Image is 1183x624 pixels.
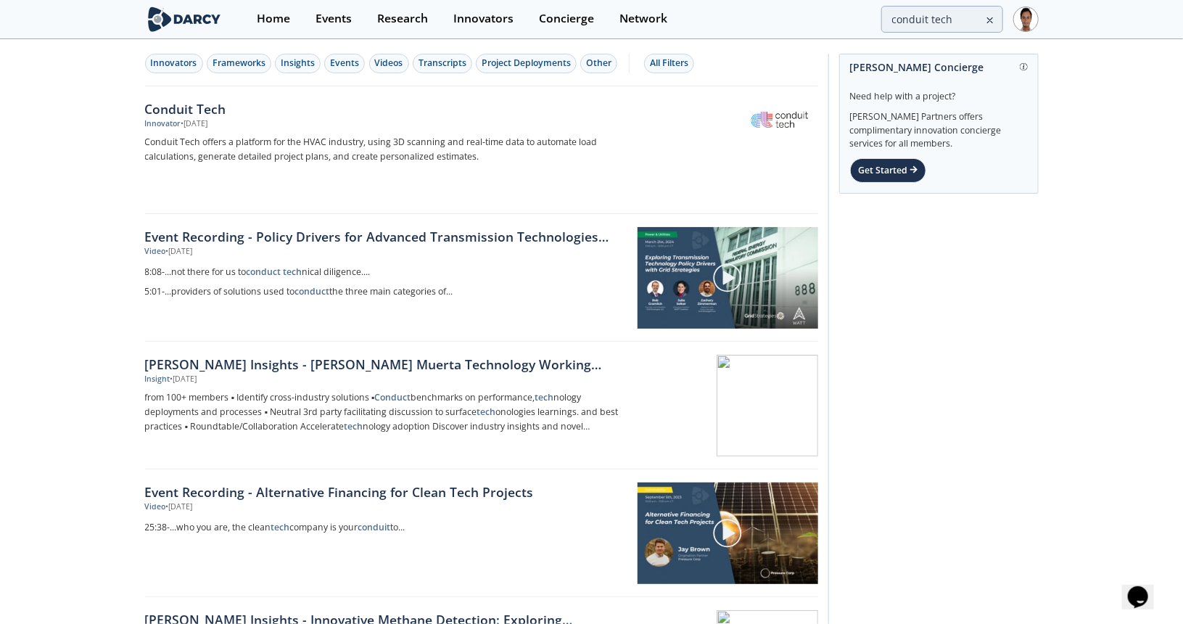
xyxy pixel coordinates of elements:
[145,390,625,434] p: from 100+ members ▪ Identify cross-industry solutions ▪ benchmarks on performance, nology deploym...
[374,391,411,403] strong: Conduct
[145,263,627,282] a: 8:08-...not there for us toconduct technical diligence....
[145,99,625,118] div: Conduit Tech
[1013,7,1039,32] img: Profile
[247,266,281,278] strong: conduct
[145,54,203,73] button: Innovators
[744,102,815,137] img: Conduit Tech
[375,57,403,70] div: Videos
[145,483,627,501] a: Event Recording - Alternative Financing for Clean Tech Projects
[344,420,363,432] strong: tech
[145,518,627,538] a: 25:38-...who you are, the cleantechcompany is yourconduitto...
[482,57,571,70] div: Project Deployments
[166,501,193,513] div: • [DATE]
[369,54,409,73] button: Videos
[619,13,667,25] div: Network
[358,521,391,533] strong: conduit
[213,57,265,70] div: Frameworks
[145,282,627,302] a: 5:01-...providers of solutions used toconductthe three main categories of...
[257,13,290,25] div: Home
[1122,566,1168,609] iframe: chat widget
[586,57,611,70] div: Other
[271,521,290,533] strong: tech
[295,285,330,297] strong: conduct
[535,391,553,403] strong: tech
[881,6,1003,33] input: Advanced Search
[151,57,197,70] div: Innovators
[181,118,208,130] div: • [DATE]
[145,355,625,374] div: [PERSON_NAME] Insights - [PERSON_NAME] Muerta Technology Working Group Kickoff - DarkVision Deep ...
[284,266,302,278] strong: tech
[145,374,170,385] div: Insight
[145,7,224,32] img: logo-wide.svg
[580,54,617,73] button: Other
[145,246,166,258] div: Video
[850,158,926,183] div: Get Started
[539,13,594,25] div: Concierge
[650,57,688,70] div: All Filters
[413,54,472,73] button: Transcripts
[850,54,1028,80] div: [PERSON_NAME] Concierge
[324,54,365,73] button: Events
[145,227,627,246] a: Event Recording - Policy Drivers for Advanced Transmission Technologies with Grid Strategies
[316,13,352,25] div: Events
[377,13,428,25] div: Research
[145,342,818,469] a: [PERSON_NAME] Insights - [PERSON_NAME] Muerta Technology Working Group Kickoff - DarkVision Deep ...
[1020,63,1028,71] img: information.svg
[850,103,1028,151] div: [PERSON_NAME] Partners offers complimentary innovation concierge services for all members.
[275,54,321,73] button: Insights
[644,54,694,73] button: All Filters
[712,518,743,549] img: play-chapters-gray.svg
[145,501,166,513] div: Video
[166,246,193,258] div: • [DATE]
[281,57,315,70] div: Insights
[207,54,271,73] button: Frameworks
[145,135,625,164] p: Conduit Tech offers a platform for the HVAC industry, using 3D scanning and real-time data to aut...
[850,80,1028,103] div: Need help with a project?
[419,57,466,70] div: Transcripts
[712,263,743,293] img: play-chapters-gray.svg
[145,86,818,214] a: Conduit Tech Innovator •[DATE] Conduit Tech offers a platform for the HVAC industry, using 3D sca...
[476,54,577,73] button: Project Deployments
[170,374,197,385] div: • [DATE]
[477,406,495,418] strong: tech
[453,13,514,25] div: Innovators
[330,57,359,70] div: Events
[145,118,181,130] div: Innovator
